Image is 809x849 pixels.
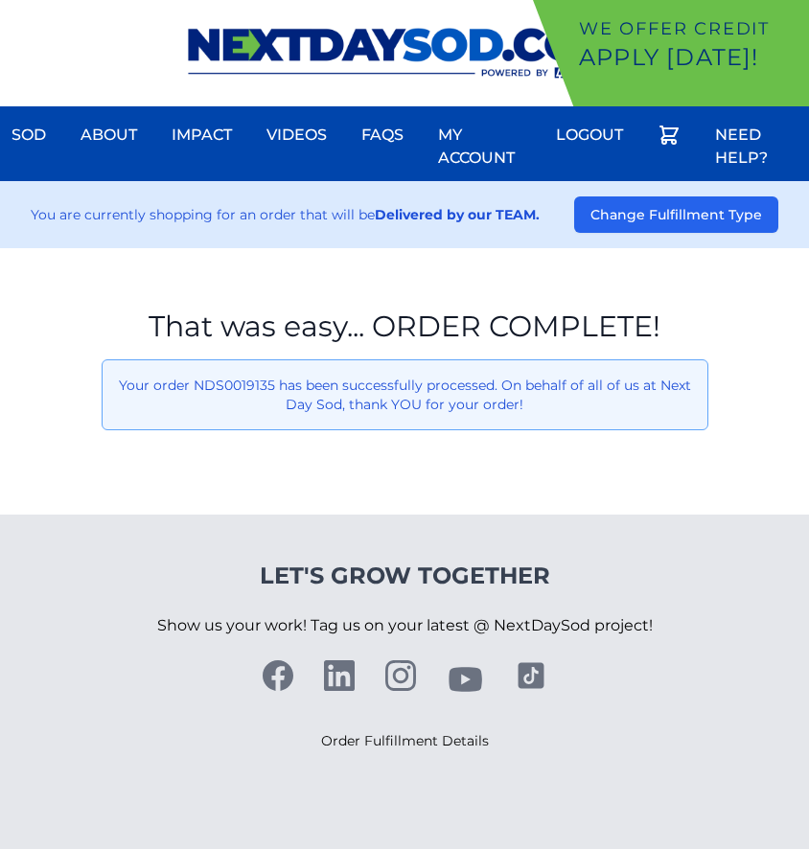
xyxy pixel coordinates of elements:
[427,112,533,181] a: My Account
[102,310,708,344] h1: That was easy... ORDER COMPLETE!
[544,112,635,158] a: Logout
[704,112,809,181] a: Need Help?
[160,112,243,158] a: Impact
[118,376,692,414] p: Your order NDS0019135 has been successfully processed. On behalf of all of us at Next Day Sod, th...
[574,196,778,233] button: Change Fulfillment Type
[579,15,801,42] p: We offer Credit
[157,561,653,591] h4: Let's Grow Together
[69,112,149,158] a: About
[375,206,540,223] strong: Delivered by our TEAM.
[579,42,801,73] p: Apply [DATE]!
[321,732,489,749] a: Order Fulfillment Details
[255,112,338,158] a: Videos
[157,591,653,660] p: Show us your work! Tag us on your latest @ NextDaySod project!
[350,112,415,158] a: FAQs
